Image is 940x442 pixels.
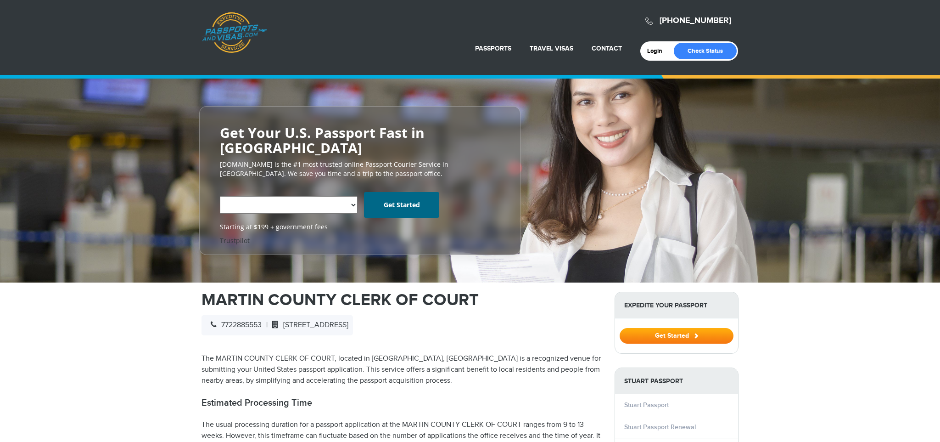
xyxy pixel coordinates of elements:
a: Stuart Passport [624,401,669,409]
button: Get Started [620,328,733,344]
a: Passports [475,45,511,52]
span: Starting at $199 + government fees [220,222,500,232]
a: Travel Visas [530,45,573,52]
strong: Expedite Your Passport [615,292,738,318]
div: | [201,315,353,335]
span: 7722885553 [206,321,262,329]
a: Trustpilot [220,236,250,245]
h2: Get Your U.S. Passport Fast in [GEOGRAPHIC_DATA] [220,125,500,155]
a: Check Status [674,43,737,59]
p: [DOMAIN_NAME] is the #1 most trusted online Passport Courier Service in [GEOGRAPHIC_DATA]. We sav... [220,160,500,178]
a: Contact [592,45,622,52]
a: Get Started [620,332,733,339]
span: [STREET_ADDRESS] [268,321,348,329]
h1: MARTIN COUNTY CLERK OF COURT [201,292,601,308]
a: Passports & [DOMAIN_NAME] [202,12,267,53]
a: Get Started [364,192,439,218]
a: Login [647,47,669,55]
p: The MARTIN COUNTY CLERK OF COURT, located in [GEOGRAPHIC_DATA], [GEOGRAPHIC_DATA] is a recognized... [201,353,601,386]
h2: Estimated Processing Time [201,397,601,408]
a: Stuart Passport Renewal [624,423,696,431]
a: [PHONE_NUMBER] [660,16,731,26]
strong: Stuart Passport [615,368,738,394]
